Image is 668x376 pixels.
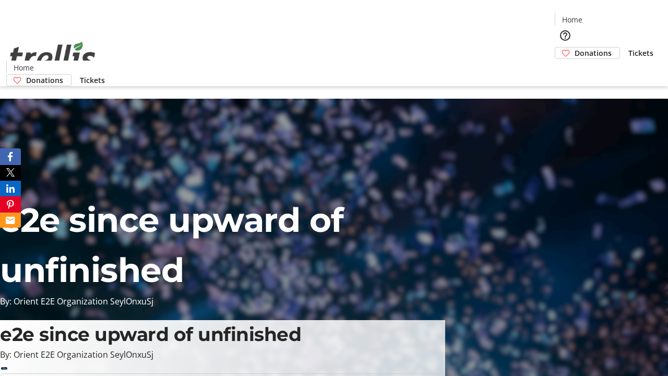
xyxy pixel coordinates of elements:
[7,62,40,73] a: Home
[14,62,34,73] span: Home
[555,25,576,46] button: Help
[555,59,576,80] button: Cart
[26,75,63,86] span: Donations
[71,75,113,86] a: Tickets
[555,14,589,25] a: Home
[6,30,99,83] img: Orient E2E Organization SeylOnxuSj's Logo
[80,75,105,86] span: Tickets
[6,74,71,86] a: Donations
[575,48,612,58] span: Donations
[620,48,662,58] a: Tickets
[628,48,653,58] span: Tickets
[555,47,620,59] a: Donations
[562,14,582,25] span: Home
